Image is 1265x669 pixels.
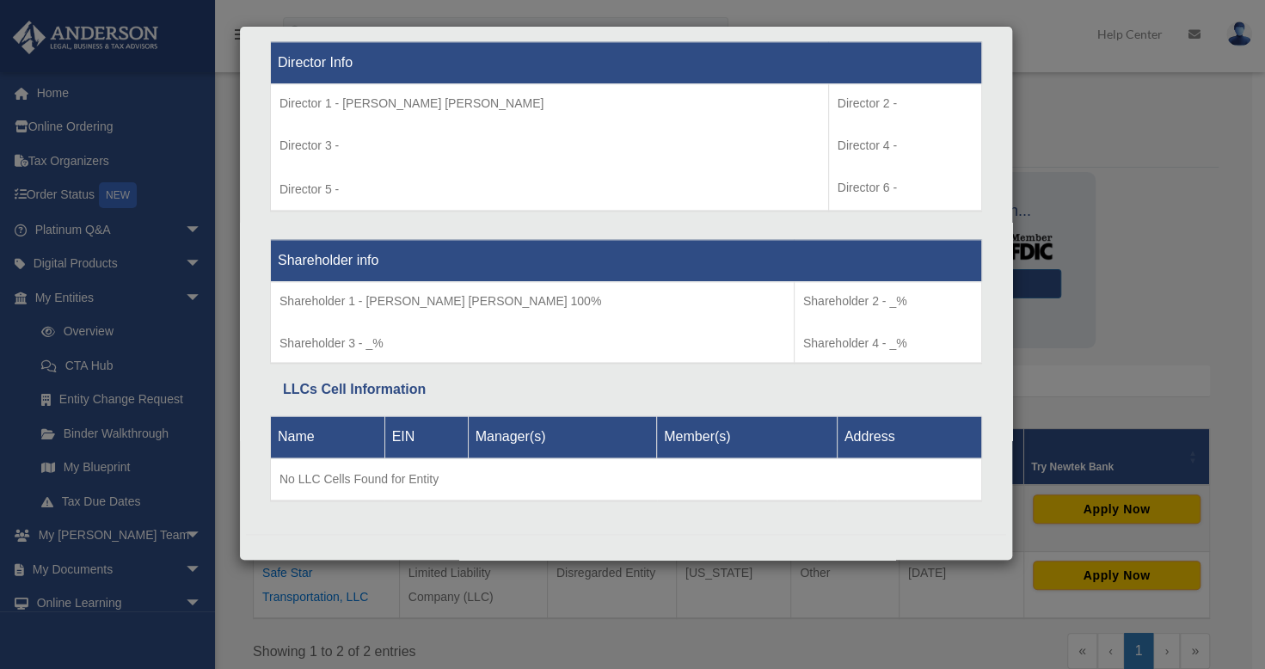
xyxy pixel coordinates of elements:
th: Name [271,416,385,458]
p: Shareholder 4 - _% [803,333,973,354]
p: Director 1 - [PERSON_NAME] [PERSON_NAME] [279,93,820,114]
p: Shareholder 2 - _% [803,291,973,312]
p: Director 2 - [838,93,973,114]
td: No LLC Cells Found for Entity [271,458,982,501]
th: Manager(s) [468,416,657,458]
div: LLCs Cell Information [283,377,969,402]
p: Director 6 - [838,177,973,199]
th: EIN [384,416,468,458]
p: Director 4 - [838,135,973,157]
th: Member(s) [657,416,838,458]
p: Director 3 - [279,135,820,157]
p: Shareholder 1 - [PERSON_NAME] [PERSON_NAME] 100% [279,291,785,312]
th: Address [837,416,981,458]
th: Director Info [271,41,982,83]
td: Director 5 - [271,83,829,211]
p: Shareholder 3 - _% [279,333,785,354]
th: Shareholder info [271,239,982,281]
